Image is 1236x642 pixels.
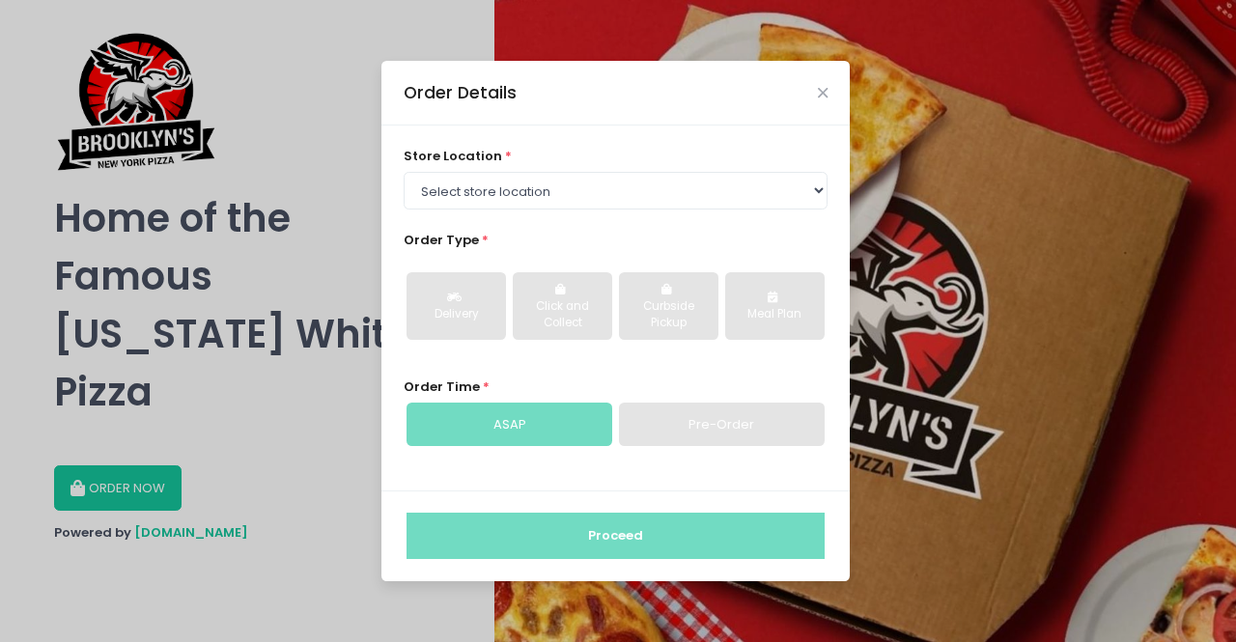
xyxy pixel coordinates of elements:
[818,88,828,98] button: Close
[632,298,705,332] div: Curbside Pickup
[407,513,825,559] button: Proceed
[619,272,718,340] button: Curbside Pickup
[513,272,612,340] button: Click and Collect
[739,306,811,323] div: Meal Plan
[420,306,492,323] div: Delivery
[407,272,506,340] button: Delivery
[725,272,825,340] button: Meal Plan
[404,377,480,396] span: Order Time
[404,80,517,105] div: Order Details
[526,298,599,332] div: Click and Collect
[404,231,479,249] span: Order Type
[404,147,502,165] span: store location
